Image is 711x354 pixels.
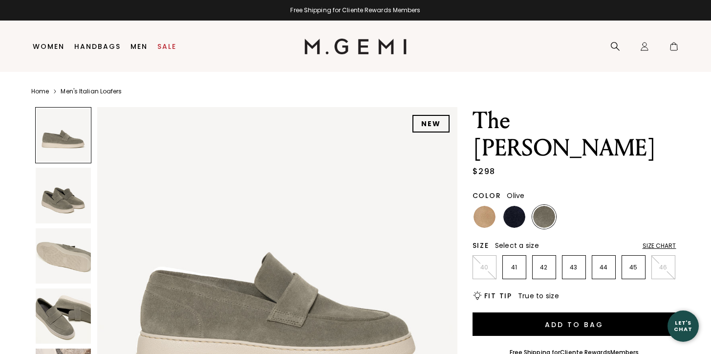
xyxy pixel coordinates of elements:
[495,241,539,250] span: Select a size
[474,206,496,228] img: Light tan
[562,264,585,271] p: 43
[518,291,559,301] span: True to size
[36,228,91,284] img: The Lorenzo
[668,320,699,332] div: Let's Chat
[473,192,501,199] h2: Color
[592,264,615,271] p: 44
[643,242,676,250] div: Size Chart
[622,264,645,271] p: 45
[484,292,512,300] h2: Fit Tip
[473,312,676,336] button: Add to Bag
[473,107,676,162] h1: The [PERSON_NAME]
[31,88,49,95] a: Home
[473,166,496,177] div: $298
[61,88,122,95] a: Men's Italian Loafers
[533,206,555,228] img: Olive
[36,288,91,344] img: The Lorenzo
[412,115,450,133] div: NEW
[33,43,65,50] a: Women
[130,43,148,50] a: Men
[503,206,525,228] img: Midnight Blue
[533,264,556,271] p: 42
[304,39,407,54] img: M.Gemi
[473,264,496,271] p: 40
[563,206,585,228] img: Fossil Grey
[507,191,524,200] span: Olive
[36,168,91,223] img: The Lorenzo
[473,242,489,249] h2: Size
[503,264,526,271] p: 41
[652,264,675,271] p: 46
[157,43,176,50] a: Sale
[74,43,121,50] a: Handbags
